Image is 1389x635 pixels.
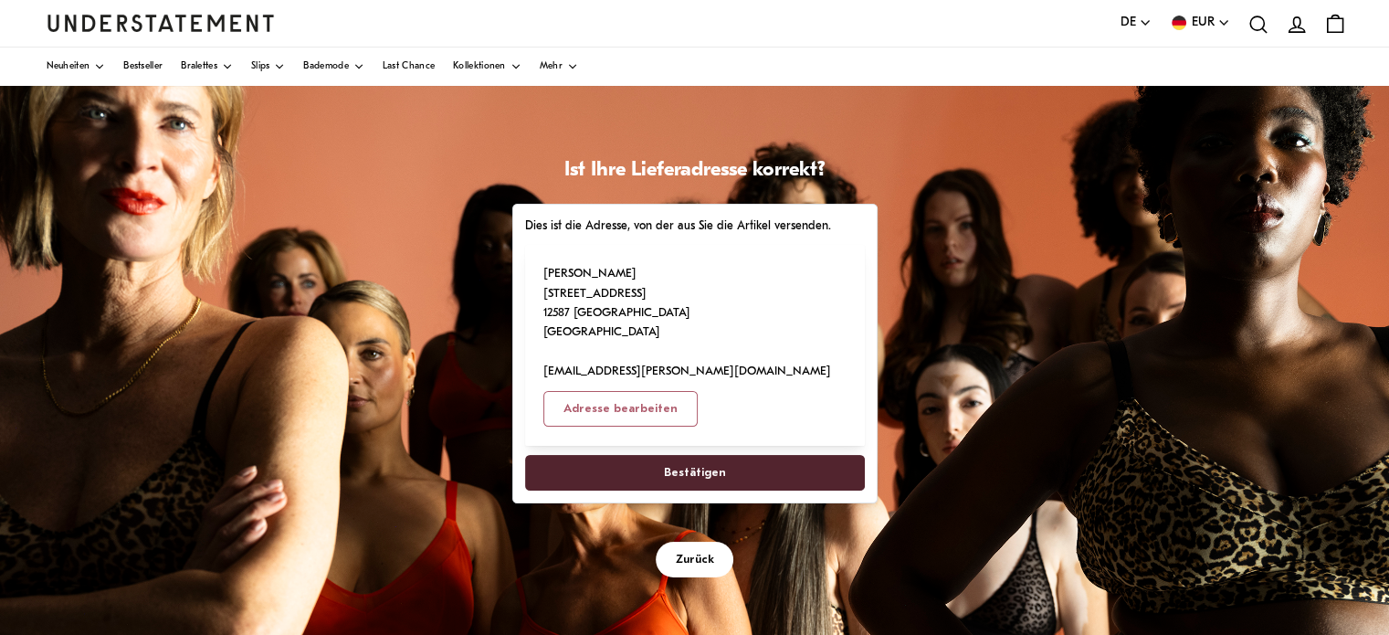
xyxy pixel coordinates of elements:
a: Kollektionen [453,48,521,86]
span: Kollektionen [453,62,506,71]
p: Dies ist die Adresse, von der aus Sie die Artikel versenden. [525,217,865,236]
button: EUR [1170,13,1230,33]
button: Bestätigen [525,455,865,491]
span: Mehr [540,62,563,71]
span: Bademode [303,62,348,71]
span: Slips [251,62,270,71]
a: Bralettes [181,48,233,86]
a: Bademode [303,48,363,86]
a: Bestseller [123,48,163,86]
span: Bralettes [181,62,217,71]
button: DE [1121,13,1152,33]
a: Mehr [540,48,578,86]
h1: Ist Ihre Lieferadresse korrekt? [512,158,878,185]
span: EUR [1192,13,1215,33]
span: Last Chance [383,62,435,71]
span: DE [1121,13,1136,33]
a: Slips [251,48,286,86]
a: Neuheiten [47,48,106,86]
span: Zurück [676,543,714,577]
p: [PERSON_NAME] [STREET_ADDRESS] 12587 [GEOGRAPHIC_DATA] [GEOGRAPHIC_DATA] [EMAIL_ADDRESS][PERSON_N... [543,264,831,382]
span: Neuheiten [47,62,90,71]
span: Adresse bearbeiten [563,392,678,426]
span: Bestätigen [664,456,726,490]
a: Understatement Homepage [47,15,275,31]
a: Last Chance [383,48,435,86]
button: Zurück [656,542,734,577]
span: Bestseller [123,62,163,71]
button: Adresse bearbeiten [543,391,698,427]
